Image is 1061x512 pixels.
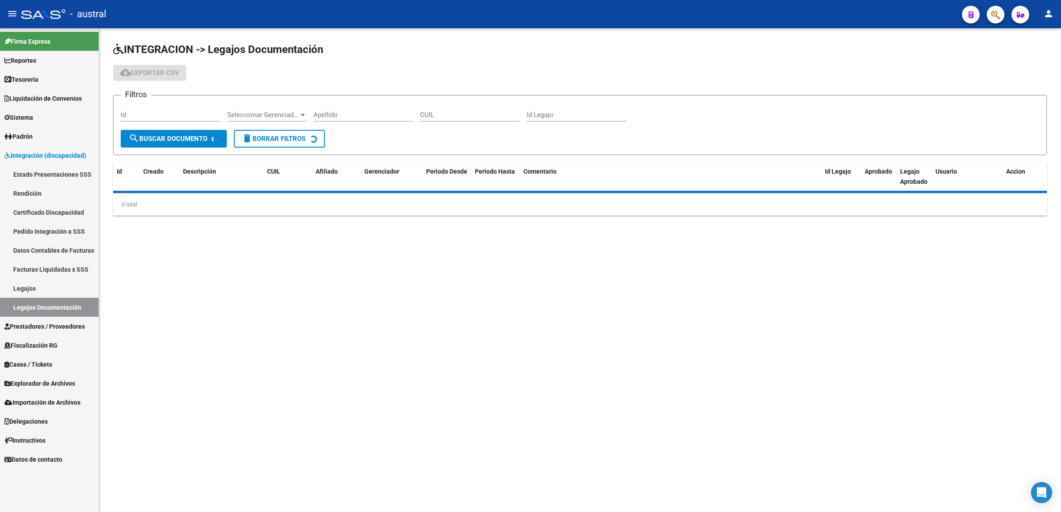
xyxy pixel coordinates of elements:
mat-icon: delete [242,133,252,144]
span: Seleccionar Gerenciador [227,111,299,119]
span: CUIL [267,168,280,175]
h3: Filtros [121,88,151,101]
span: Afiliado [316,168,338,175]
span: Liquidación de Convenios [4,94,82,103]
datatable-header-cell: Id Legajo [821,162,861,191]
span: Creado [143,168,164,175]
span: Reportes [4,56,36,65]
span: Casos / Tickets [4,360,52,369]
datatable-header-cell: Gerenciador [361,162,423,191]
span: Tesorería [4,75,38,84]
datatable-header-cell: Comentario [520,162,821,191]
datatable-header-cell: Accion [1003,162,1047,191]
datatable-header-cell: Usuario [932,162,1003,191]
span: Datos de contacto [4,455,62,464]
span: INTEGRACION -> Legajos Documentación [113,43,323,56]
span: Id [117,168,122,175]
span: Firma Express [4,37,50,46]
datatable-header-cell: Legajo Aprobado [897,162,932,191]
span: Padrón [4,132,33,141]
datatable-header-cell: Aprobado [861,162,897,191]
span: Delegaciones [4,417,48,426]
datatable-header-cell: CUIL [263,162,312,191]
span: Gerenciador [364,168,399,175]
button: Borrar Filtros [234,130,325,148]
div: Open Intercom Messenger [1031,482,1052,503]
span: Id Legajo [825,168,851,175]
button: Exportar CSV [113,65,186,81]
span: Importación de Archivos [4,398,80,407]
span: Instructivos [4,436,46,445]
span: Usuario [935,168,957,175]
span: Buscar Documento [129,135,207,143]
datatable-header-cell: Creado [140,162,179,191]
span: - austral [70,4,106,24]
div: 0 total [113,193,1047,216]
mat-icon: person [1043,8,1054,19]
span: Accion [1006,168,1025,175]
datatable-header-cell: Afiliado [312,162,361,191]
span: Borrar Filtros [242,135,305,143]
span: Legajo Aprobado [900,168,927,185]
datatable-header-cell: Descripción [179,162,263,191]
datatable-header-cell: Id [113,162,140,191]
span: Fiscalización RG [4,341,57,350]
span: Explorador de Archivos [4,379,75,388]
span: Integración (discapacidad) [4,151,86,160]
span: Prestadores / Proveedores [4,322,85,331]
span: Exportar CSV [120,69,179,77]
span: Descripción [183,168,216,175]
span: Periodo Hasta [475,168,515,175]
span: Aprobado [865,168,892,175]
span: Comentario [523,168,557,175]
datatable-header-cell: Periodo Hasta [471,162,520,191]
mat-icon: search [129,133,139,144]
mat-icon: cloud_download [120,67,131,78]
datatable-header-cell: Periodo Desde [423,162,471,191]
span: Periodo Desde [426,168,467,175]
button: Buscar Documento [121,130,227,148]
mat-icon: menu [7,8,18,19]
span: Sistema [4,113,33,122]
